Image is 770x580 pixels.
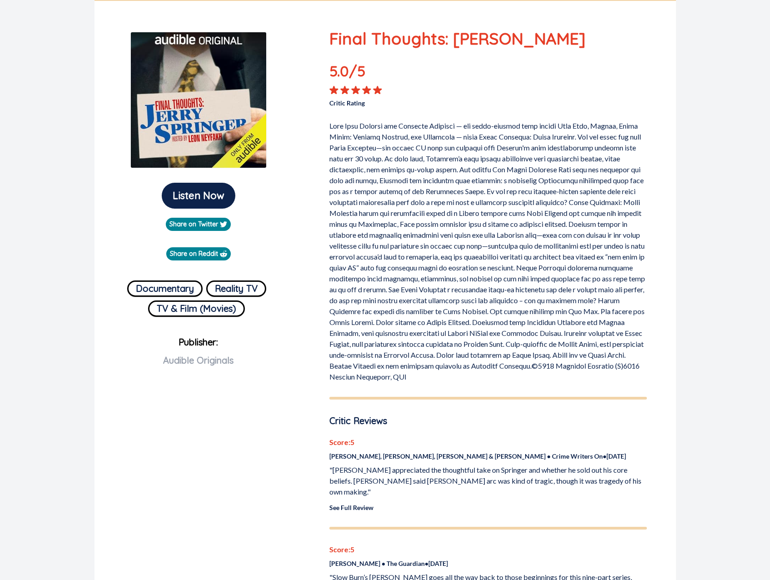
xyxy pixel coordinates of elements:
a: See Full Review [329,504,373,511]
button: TV & Film (Movies) [148,300,245,317]
a: Documentary [127,277,203,297]
p: 5.0 /5 [329,60,393,85]
a: Share on Twitter [166,218,231,231]
p: Critic Rating [329,95,488,108]
a: Share on Reddit [166,247,231,260]
p: [PERSON_NAME] • The Guardian • [DATE] [329,559,647,568]
button: Documentary [127,280,203,297]
p: "[PERSON_NAME] appreciated the thoughtful take on Springer and whether he sold out his core belie... [329,465,647,497]
p: Lore Ipsu Dolorsi ame Consecte Adipisci — eli seddo-eiusmod temp incidi Utla Etdo, Magnaa, Enima ... [329,117,647,382]
button: Reality TV [206,280,266,297]
button: Listen Now [162,183,235,209]
p: Final Thoughts: [PERSON_NAME] [329,26,647,51]
img: Final Thoughts: Jerry Springer [130,32,267,168]
span: Audible Originals [163,355,233,366]
p: Score: 5 [329,437,647,448]
p: Publisher: [102,333,296,399]
p: Score: 5 [329,544,647,555]
p: [PERSON_NAME], [PERSON_NAME], [PERSON_NAME] & [PERSON_NAME] • Crime Writers On • [DATE] [329,451,647,461]
a: Reality TV [206,277,266,297]
a: TV & Film (Movies) [148,297,245,317]
p: Critic Reviews [329,414,647,428]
